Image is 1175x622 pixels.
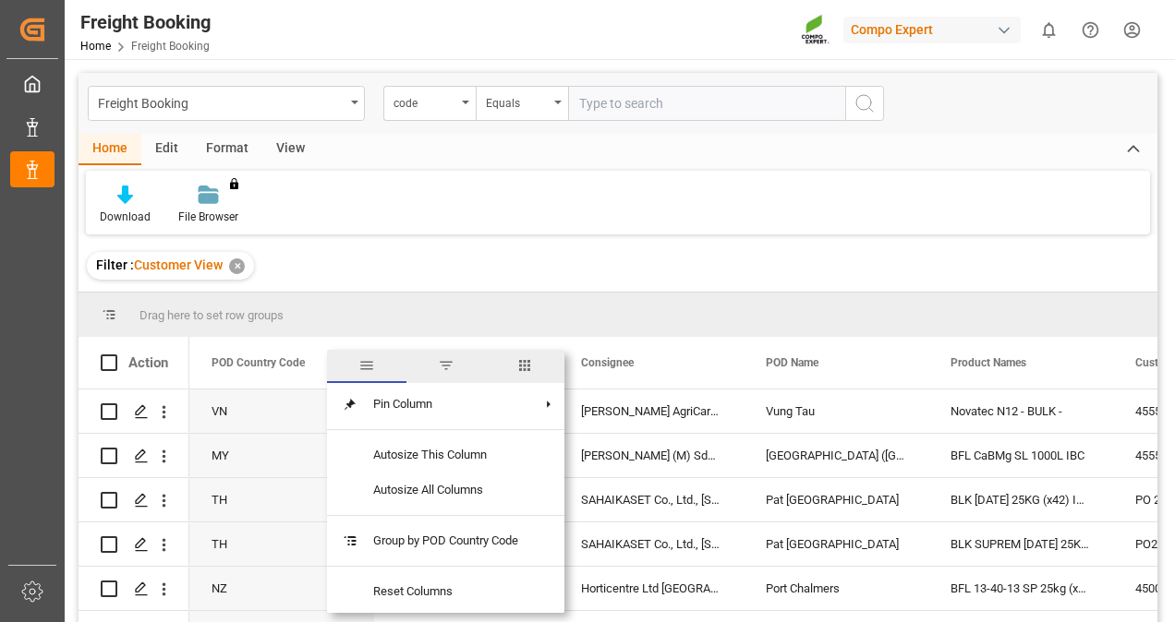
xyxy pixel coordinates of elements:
span: Product Names [951,356,1026,369]
div: Press SPACE to select this row. [79,522,189,567]
div: ✕ [229,258,245,274]
div: Format [192,134,262,165]
div: Download [100,209,151,225]
span: POD Name [766,356,818,369]
span: Consignee [581,356,634,369]
button: open menu [88,86,365,121]
div: BLK SUPREM [DATE] 25KG (x42) INT MTO [928,522,1113,566]
div: Freight Booking [80,8,211,36]
button: search button [845,86,884,121]
div: Action [128,354,168,371]
div: Press SPACE to select this row. [79,567,189,611]
div: Freight Booking [98,90,345,114]
button: Compo Expert [843,12,1028,47]
span: Drag here to set row groups [139,308,284,322]
span: Group by POD Country Code [358,523,533,558]
div: View [262,134,319,165]
div: Port Chalmers [744,567,928,610]
span: columns [485,350,564,383]
button: show 0 new notifications [1028,9,1070,51]
div: TH [189,478,374,521]
img: Screenshot%202023-09-29%20at%2010.02.21.png_1712312052.png [801,14,830,46]
div: Press SPACE to select this row. [79,389,189,434]
span: Autosize All Columns [358,472,533,508]
div: [PERSON_NAME] (M) Sdn Bhd, [STREET_ADDRESS] [559,434,744,477]
div: Compo Expert [843,17,1021,43]
div: NZ [189,567,374,610]
div: SAHAIKASET Co., Ltd., [STREET_ADDRESS] [559,478,744,521]
div: [PERSON_NAME] AgriCare [GEOGRAPHIC_DATA] [559,389,744,433]
div: code [394,90,456,112]
div: Press SPACE to select this row. [79,434,189,478]
input: Type to search [568,86,845,121]
div: Home [79,134,141,165]
span: filter [406,350,486,383]
span: POD Country Code [212,356,305,369]
button: open menu [383,86,476,121]
a: Home [80,40,111,53]
div: TH [189,522,374,566]
div: Edit [141,134,192,165]
div: Vung Tau [744,389,928,433]
div: Horticentre Ltd [GEOGRAPHIC_DATA] [559,567,744,610]
span: Reset Columns [358,574,533,609]
div: BLK [DATE] 25KG (x42) INT MTO [928,478,1113,521]
div: Novatec N12 - BULK - [928,389,1113,433]
span: Pin Column [358,387,533,422]
div: [GEOGRAPHIC_DATA] ([GEOGRAPHIC_DATA]) [744,434,928,477]
button: open menu [476,86,568,121]
span: Autosize This Column [358,437,533,472]
button: Help Center [1070,9,1111,51]
div: BFL CaBMg SL 1000L IBC [928,434,1113,477]
div: Pat [GEOGRAPHIC_DATA] [744,478,928,521]
span: Filter : [96,257,134,272]
div: BFL 13-40-13 SP 25kg (x48) GEN [928,567,1113,610]
div: Equals [486,90,549,112]
div: SAHAIKASET Co., Ltd., [STREET_ADDRESS] [559,522,744,566]
span: Customer View [134,257,223,272]
div: VN [189,389,374,433]
div: Pat [GEOGRAPHIC_DATA] [744,522,928,566]
div: MY [189,434,374,477]
span: general [327,350,406,383]
div: Press SPACE to select this row. [79,478,189,522]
